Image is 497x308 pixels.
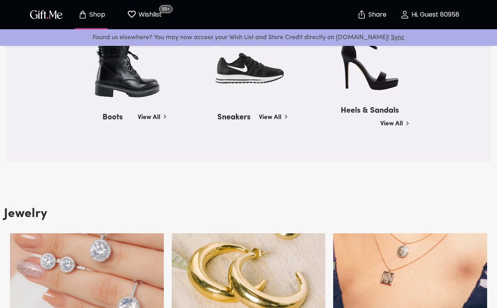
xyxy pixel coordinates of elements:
[358,1,385,28] button: Share
[410,11,459,18] p: Hi, Guest 80958
[70,2,113,27] button: Store page
[102,110,123,123] h5: Boots
[28,10,65,19] button: GiftMe Logo
[28,9,64,20] img: GiftMe Logo
[90,102,165,121] a: Boots
[341,103,399,116] h5: Heels & Sandals
[159,5,173,13] span: 99+
[6,32,491,43] p: Found us elsewhere? You may now access your Wish List and Store Credit directly on [DOMAIN_NAME]!
[4,203,47,225] h3: Jewelry
[87,11,105,18] p: Shop
[137,9,162,20] p: Wishlist
[380,116,410,128] a: View All
[259,110,288,122] a: View All
[366,11,387,18] p: Share
[217,110,250,123] h5: Sneakers
[123,2,166,27] button: Wishlist page
[332,21,408,101] img: heels.png
[90,28,165,108] img: boots.png
[391,34,404,41] a: Sync
[211,28,286,108] img: sneakers.png
[138,110,167,122] a: View All
[390,2,469,27] button: Hi, Guest 80958
[332,95,408,114] a: Heels & Sandals
[211,102,286,121] a: Sneakers
[357,10,366,19] img: secure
